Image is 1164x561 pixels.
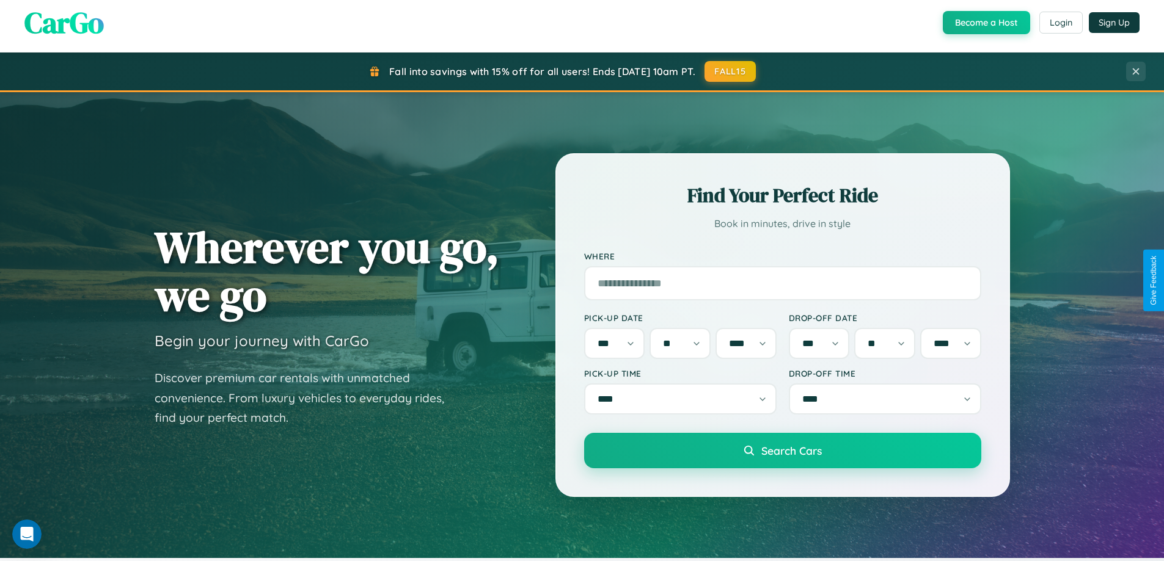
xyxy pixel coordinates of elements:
label: Drop-off Time [789,368,981,378]
div: Give Feedback [1149,256,1158,305]
span: Fall into savings with 15% off for all users! Ends [DATE] 10am PT. [389,65,695,78]
button: Login [1039,12,1083,34]
label: Drop-off Date [789,313,981,323]
label: Pick-up Time [584,368,777,378]
iframe: Intercom live chat [12,519,42,549]
button: FALL15 [705,61,756,82]
h1: Wherever you go, we go [155,223,499,319]
span: Search Cars [761,444,822,457]
button: Sign Up [1089,12,1140,33]
p: Discover premium car rentals with unmatched convenience. From luxury vehicles to everyday rides, ... [155,368,460,428]
button: Search Cars [584,433,981,468]
h3: Begin your journey with CarGo [155,331,369,350]
h2: Find Your Perfect Ride [584,182,981,209]
span: CarGo [24,2,104,43]
label: Where [584,251,981,261]
button: Become a Host [943,11,1030,34]
label: Pick-up Date [584,313,777,323]
p: Book in minutes, drive in style [584,215,981,233]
